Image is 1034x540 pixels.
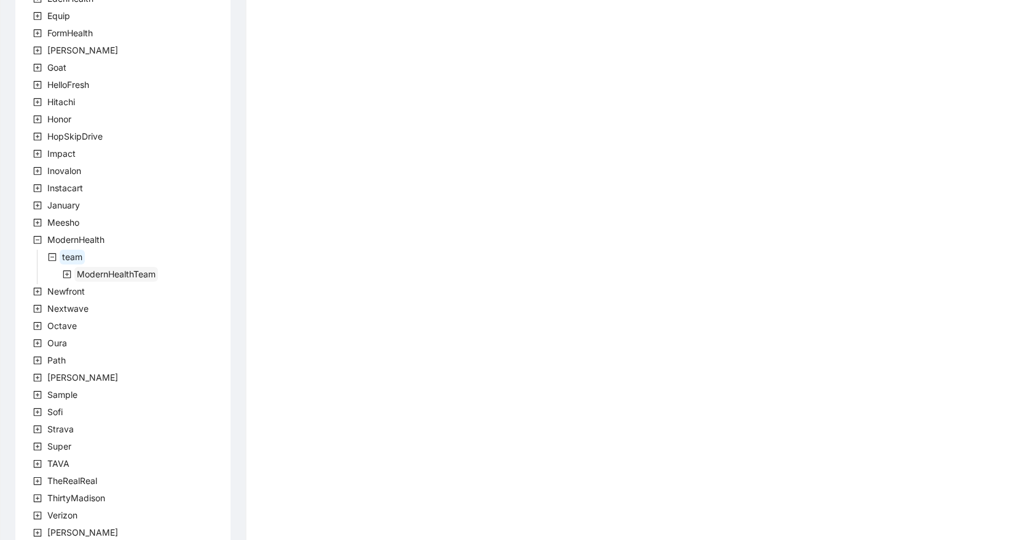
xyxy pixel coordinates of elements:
[33,494,42,502] span: plus-square
[33,167,42,175] span: plus-square
[45,422,76,437] span: Strava
[45,164,84,178] span: Inovalon
[33,373,42,382] span: plus-square
[47,200,80,210] span: January
[47,45,118,55] span: [PERSON_NAME]
[45,43,120,58] span: Garner
[47,441,71,451] span: Super
[47,131,103,141] span: HopSkipDrive
[45,215,82,230] span: Meesho
[47,320,77,331] span: Octave
[45,181,85,196] span: Instacart
[47,475,97,486] span: TheRealReal
[63,270,71,279] span: plus-square
[47,493,105,503] span: ThirtyMadison
[33,322,42,330] span: plus-square
[33,132,42,141] span: plus-square
[47,510,77,520] span: Verizon
[33,511,42,520] span: plus-square
[33,391,42,399] span: plus-square
[47,389,77,400] span: Sample
[45,284,87,299] span: Newfront
[47,28,93,38] span: FormHealth
[33,339,42,347] span: plus-square
[33,115,42,124] span: plus-square
[45,26,95,41] span: FormHealth
[77,269,156,279] span: ModernHealthTeam
[47,165,81,176] span: Inovalon
[47,217,79,228] span: Meesho
[33,12,42,20] span: plus-square
[45,370,120,385] span: Rothman
[47,114,71,124] span: Honor
[45,491,108,506] span: ThirtyMadison
[47,355,66,365] span: Path
[47,234,105,245] span: ModernHealth
[33,287,42,296] span: plus-square
[45,336,69,351] span: Oura
[45,198,82,213] span: January
[45,525,120,540] span: Virta
[45,456,72,471] span: TAVA
[47,10,70,21] span: Equip
[47,148,76,159] span: Impact
[47,338,67,348] span: Oura
[33,425,42,434] span: plus-square
[45,9,73,23] span: Equip
[45,387,80,402] span: Sample
[47,97,75,107] span: Hitachi
[45,112,74,127] span: Honor
[47,62,66,73] span: Goat
[45,439,74,454] span: Super
[60,250,85,264] span: team
[33,408,42,416] span: plus-square
[33,356,42,365] span: plus-square
[74,267,158,282] span: ModernHealthTeam
[47,527,118,538] span: [PERSON_NAME]
[33,98,42,106] span: plus-square
[45,353,68,368] span: Path
[45,405,65,419] span: Sofi
[45,301,91,316] span: Nextwave
[45,77,92,92] span: HelloFresh
[33,184,42,193] span: plus-square
[45,129,105,144] span: HopSkipDrive
[47,424,74,434] span: Strava
[33,459,42,468] span: plus-square
[62,252,82,262] span: team
[45,474,100,488] span: TheRealReal
[47,286,85,296] span: Newfront
[33,477,42,485] span: plus-square
[48,253,57,261] span: minus-square
[45,146,78,161] span: Impact
[47,372,118,383] span: [PERSON_NAME]
[33,149,42,158] span: plus-square
[47,458,69,469] span: TAVA
[45,95,77,109] span: Hitachi
[33,81,42,89] span: plus-square
[33,528,42,537] span: plus-square
[33,236,42,244] span: minus-square
[45,319,79,333] span: Octave
[33,304,42,313] span: plus-square
[45,60,69,75] span: Goat
[47,79,89,90] span: HelloFresh
[45,508,80,523] span: Verizon
[33,63,42,72] span: plus-square
[47,303,89,314] span: Nextwave
[33,218,42,227] span: plus-square
[47,183,83,193] span: Instacart
[33,201,42,210] span: plus-square
[45,232,107,247] span: ModernHealth
[47,407,63,417] span: Sofi
[33,442,42,451] span: plus-square
[33,46,42,55] span: plus-square
[33,29,42,38] span: plus-square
